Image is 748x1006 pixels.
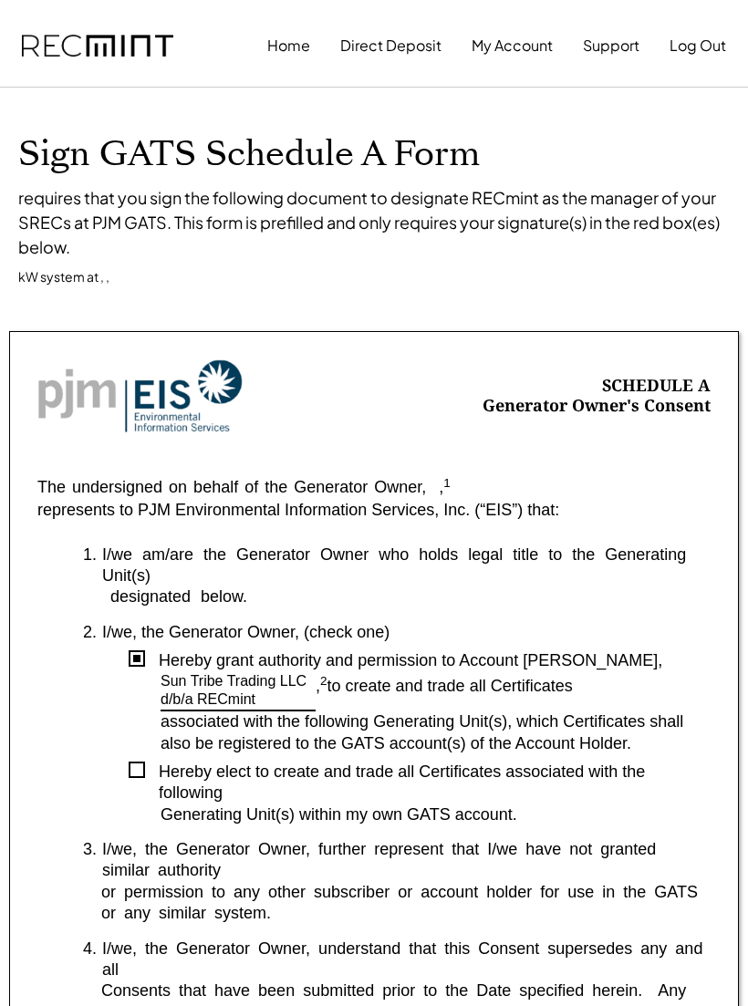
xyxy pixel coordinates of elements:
div: 2. [83,622,97,643]
sup: 1 [443,476,451,490]
div: represents to PJM Environmental Information Services, Inc. (“EIS”) that: [37,500,559,521]
div: or permission to any other subscriber or account holder for use in the GATS or any similar system. [83,882,711,925]
div: designated below. [83,586,711,607]
sup: 2 [320,674,327,688]
button: My Account [472,27,553,64]
div: 1. [83,544,97,565]
div: The undersigned on behalf of the Generator Owner, , [37,479,451,497]
button: Support [583,27,639,64]
div: I/we am/are the Generator Owner who holds legal title to the Generating Unit(s) [102,544,711,587]
div: kW system at , , [18,268,109,286]
button: Home [267,27,310,64]
div: 4. [83,939,97,959]
button: Log Out [670,27,726,64]
div: SCHEDULE A Generator Owner's Consent [483,376,711,417]
div: I/we, the Generator Owner, further represent that I/we have not granted similar authority [102,839,711,882]
div: associated with the following Generating Unit(s), which Certificates shall also be registered to ... [161,711,711,754]
div: , [316,677,327,697]
img: recmint-logotype%403x.png [22,35,173,57]
div: I/we, the Generator Owner, understand that this Consent supersedes any and all [102,939,711,981]
div: Hereby grant authority and permission to Account [PERSON_NAME], [145,650,711,671]
div: I/we, the Generator Owner, (check one) [102,622,711,643]
h1: Sign GATS Schedule A Form [18,133,730,176]
div: Hereby elect to create and trade all Certificates associated with the following [145,762,711,804]
button: Direct Deposit [340,27,442,64]
div: Generating Unit(s) within my own GATS account. [161,804,711,825]
div: 3. [83,839,97,860]
div: Sun Tribe Trading LLC d/b/a RECmint [161,672,316,710]
div: to create and trade all Certificates [327,677,711,697]
img: Screenshot%202023-10-20%20at%209.53.17%20AM.png [37,359,243,433]
div: requires that you sign the following document to designate RECmint as the manager of your SRECs a... [18,185,730,259]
